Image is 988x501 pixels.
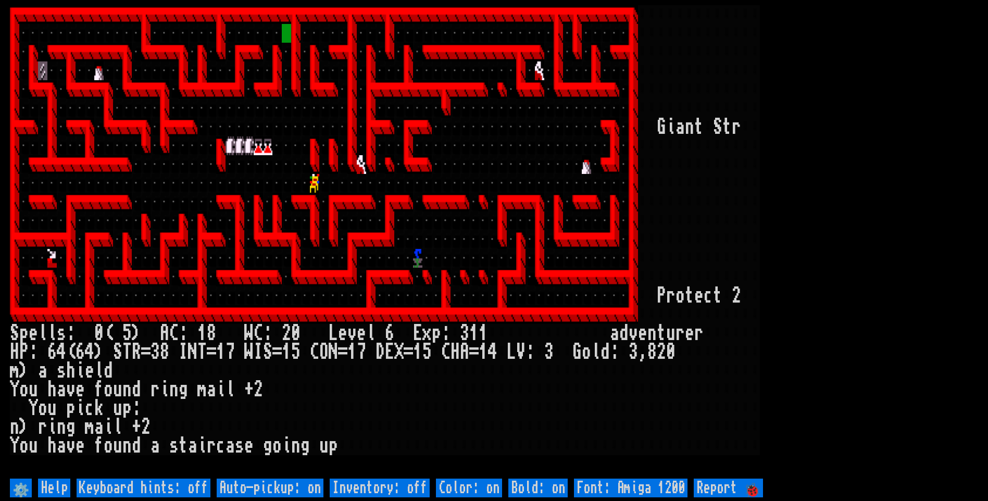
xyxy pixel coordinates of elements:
div: I [254,343,263,361]
div: a [57,436,66,455]
div: v [629,324,638,343]
div: v [347,324,357,343]
div: o [272,436,282,455]
div: d [104,361,113,380]
div: S [713,118,722,136]
div: Y [29,399,38,418]
div: l [47,324,57,343]
div: i [76,361,85,380]
div: 2 [141,418,151,436]
div: u [29,436,38,455]
div: s [169,436,179,455]
div: L [507,343,516,361]
div: l [113,418,122,436]
div: a [226,436,235,455]
div: Y [10,380,19,399]
div: r [694,324,704,343]
div: u [319,436,329,455]
div: ) [132,324,141,343]
div: i [666,118,676,136]
div: o [676,286,685,305]
div: n [57,418,66,436]
div: e [357,324,366,343]
div: u [666,324,676,343]
div: 6 [47,343,57,361]
div: E [413,324,422,343]
div: E [385,343,394,361]
div: o [582,343,591,361]
div: l [366,324,376,343]
div: k [94,399,104,418]
div: t [657,324,666,343]
div: l [591,343,601,361]
div: n [685,118,694,136]
div: : [441,324,451,343]
div: d [132,436,141,455]
div: t [694,118,704,136]
div: G [572,343,582,361]
div: 8 [160,343,169,361]
div: t [179,436,188,455]
div: ( [66,343,76,361]
div: n [122,436,132,455]
div: 4 [488,343,497,361]
div: C [441,343,451,361]
div: H [10,343,19,361]
div: v [66,436,76,455]
div: a [676,118,685,136]
div: = [469,343,479,361]
div: 1 [479,343,488,361]
input: Help [38,479,70,497]
div: e [29,324,38,343]
div: 1 [282,343,291,361]
div: 2 [254,380,263,399]
div: N [188,343,197,361]
div: e [76,436,85,455]
div: 0 [94,324,104,343]
div: r [151,380,160,399]
div: 1 [347,343,357,361]
div: ) [19,361,29,380]
div: o [104,436,113,455]
div: n [291,436,301,455]
div: p [329,436,338,455]
div: L [329,324,338,343]
div: 5 [422,343,432,361]
div: : [179,324,188,343]
input: Bold: on [508,479,568,497]
div: + [244,380,254,399]
div: 2 [282,324,291,343]
div: m [10,361,19,380]
div: ) [94,343,104,361]
div: X [394,343,404,361]
div: u [113,380,122,399]
div: f [94,380,104,399]
div: a [151,436,160,455]
div: 7 [226,343,235,361]
div: n [122,380,132,399]
div: l [226,380,235,399]
div: 1 [479,324,488,343]
div: A [160,324,169,343]
div: T [197,343,207,361]
div: + [132,418,141,436]
div: 6 [76,343,85,361]
div: 1 [469,324,479,343]
div: h [47,436,57,455]
div: f [94,436,104,455]
div: = [338,343,347,361]
div: a [94,418,104,436]
div: o [104,380,113,399]
div: : [610,343,619,361]
div: e [76,380,85,399]
div: i [216,380,226,399]
div: d [601,343,610,361]
div: 4 [57,343,66,361]
div: x [422,324,432,343]
div: G [657,118,666,136]
div: g [179,380,188,399]
div: o [38,399,47,418]
div: : [66,324,76,343]
div: V [516,343,526,361]
div: S [263,343,272,361]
